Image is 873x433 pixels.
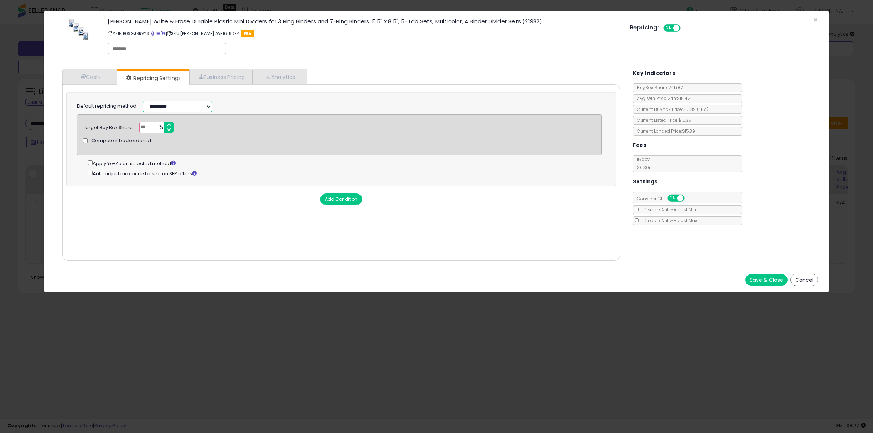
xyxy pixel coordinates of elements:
button: Save & Close [745,274,788,286]
a: Your listing only [161,31,165,36]
p: ASIN: B09GJSRVYS | SKU: [PERSON_NAME] AVE16180X4 [108,28,619,39]
a: Analytics [252,69,306,84]
label: Default repricing method: [77,103,137,110]
span: FBA [241,30,254,37]
button: Add Condition [320,193,362,205]
h5: Key Indicators [633,69,675,78]
h5: Fees [633,141,647,150]
span: ON [664,25,673,31]
div: Auto adjust max price based on SFP offers [88,169,602,177]
span: Disable Auto-Adjust Min [640,207,696,213]
h3: [PERSON_NAME] Write & Erase Durable Plastic Mini Dividers for 3 Ring Binders and 7-Ring Binders, ... [108,19,619,24]
a: BuyBox page [151,31,155,36]
a: All offer listings [156,31,160,36]
span: Current Buybox Price: [633,106,709,112]
span: Consider CPT: [633,196,694,202]
span: Current Listed Price: $15.39 [633,117,691,123]
span: Compete if backordered [91,137,151,144]
span: 15.00 % [633,156,658,171]
div: Target Buy Box Share: [83,122,134,131]
span: Avg. Win Price 24h: $15.42 [633,95,690,101]
span: BuyBox Share 24h: 8% [633,84,683,91]
span: OFF [679,25,691,31]
span: × [813,15,818,25]
a: Business Pricing [189,69,253,84]
h5: Repricing: [630,25,659,31]
span: % [155,122,167,133]
span: $0.30 min [633,164,658,171]
span: OFF [683,195,695,201]
a: Costs [63,69,117,84]
a: Repricing Settings [117,71,188,85]
span: Current Landed Price: $15.39 [633,128,695,134]
span: Disable Auto-Adjust Max [640,217,697,224]
span: $15.39 [683,106,709,112]
span: ON [668,195,677,201]
img: 412WaMP1qYL._SL60_.jpg [68,19,89,40]
div: Apply Yo-Yo on selected method [88,159,602,167]
h5: Settings [633,177,658,186]
button: Cancel [790,274,818,286]
span: ( FBA ) [697,106,709,112]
